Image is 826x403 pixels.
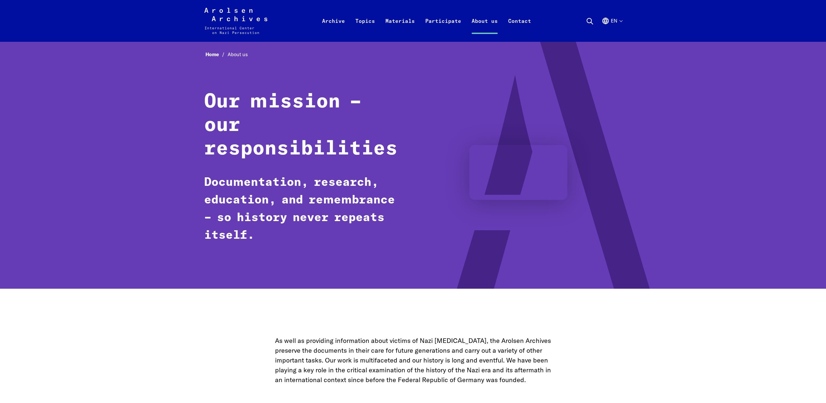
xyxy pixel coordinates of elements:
[204,90,402,161] h1: Our mission – our responsibilities
[380,16,420,42] a: Materials
[317,16,350,42] a: Archive
[503,16,536,42] a: Contact
[275,336,551,385] p: As well as providing information about victims of Nazi [MEDICAL_DATA], the Arolsen Archives prese...
[205,51,228,57] a: Home
[317,8,536,34] nav: Primary
[204,50,622,60] nav: Breadcrumb
[350,16,380,42] a: Topics
[602,17,622,40] button: English, language selection
[466,16,503,42] a: About us
[228,51,248,57] span: About us
[420,16,466,42] a: Participate
[204,174,402,244] p: Documentation, research, education, and remembrance – so history never repeats itself.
